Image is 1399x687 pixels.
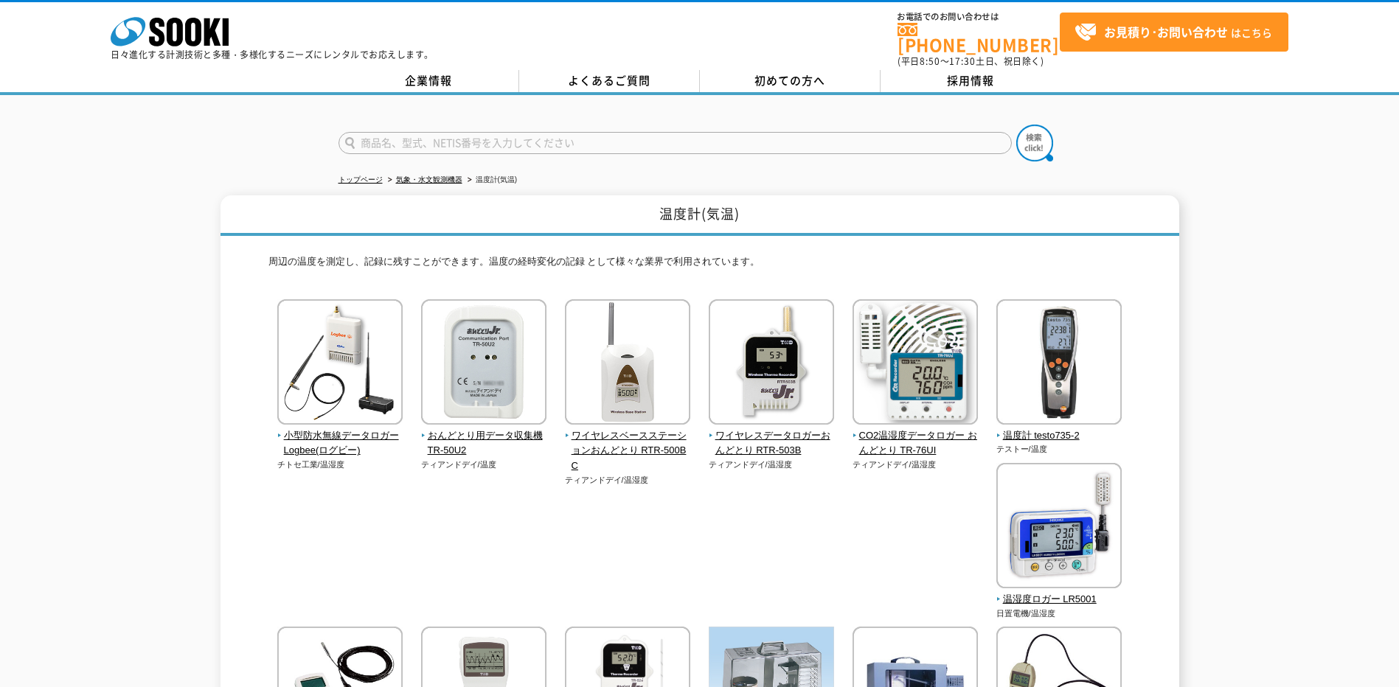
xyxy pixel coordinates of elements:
span: お電話でのお問い合わせは [898,13,1060,21]
a: お見積り･お問い合わせはこちら [1060,13,1288,52]
a: 採用情報 [881,70,1061,92]
a: [PHONE_NUMBER] [898,23,1060,53]
p: ティアンドデイ/温度 [421,458,547,471]
a: 小型防水無線データロガー Logbee(ログビー) [277,414,403,458]
span: 8:50 [920,55,940,68]
a: 企業情報 [339,70,519,92]
span: CO2温湿度データロガー おんどとり TR-76UI [853,428,979,459]
a: ワイヤレスベースステーションおんどとり RTR-500BC [565,414,691,474]
img: CO2温湿度データロガー おんどとり TR-76UI [853,299,978,428]
img: 温度計 testo735-2 [996,299,1122,428]
li: 温度計(気温) [465,172,518,188]
a: トップページ [339,175,383,184]
img: 温湿度ロガー LR5001 [996,463,1122,592]
a: 気象・水文観測機器 [396,175,462,184]
a: 初めての方へ [700,70,881,92]
strong: お見積り･お問い合わせ [1104,23,1228,41]
a: ワイヤレスデータロガーおんどとり RTR-503B [709,414,835,458]
p: ティアンドデイ/温湿度 [565,474,691,487]
p: ティアンドデイ/温湿度 [709,458,835,471]
span: (平日 ～ 土日、祝日除く) [898,55,1044,68]
img: おんどとり用データ収集機 TR-50U2 [421,299,546,428]
span: 初めての方へ [754,72,825,88]
img: btn_search.png [1016,125,1053,161]
p: チトセ工業/温湿度 [277,458,403,471]
span: 小型防水無線データロガー Logbee(ログビー) [277,428,403,459]
input: 商品名、型式、NETIS番号を入力してください [339,132,1012,154]
span: 17:30 [949,55,976,68]
span: 温度計 testo735-2 [996,428,1122,444]
a: CO2温湿度データロガー おんどとり TR-76UI [853,414,979,458]
p: ティアンドデイ/温湿度 [853,458,979,471]
span: ワイヤレスデータロガーおんどとり RTR-503B [709,428,835,459]
p: 周辺の温度を測定し、記録に残すことができます。温度の経時変化の記録 として様々な業界で利用されています。 [268,254,1131,277]
a: よくあるご質問 [519,70,700,92]
a: 温湿度ロガー LR5001 [996,578,1122,607]
img: ワイヤレスベースステーションおんどとり RTR-500BC [565,299,690,428]
span: ワイヤレスベースステーションおんどとり RTR-500BC [565,428,691,474]
p: 日々進化する計測技術と多種・多様化するニーズにレンタルでお応えします。 [111,50,434,59]
a: おんどとり用データ収集機 TR-50U2 [421,414,547,458]
a: 温度計 testo735-2 [996,414,1122,444]
span: はこちら [1075,21,1272,43]
h1: 温度計(気温) [221,195,1179,236]
img: 小型防水無線データロガー Logbee(ログビー) [277,299,403,428]
img: ワイヤレスデータロガーおんどとり RTR-503B [709,299,834,428]
span: 温湿度ロガー LR5001 [996,592,1122,607]
p: 日置電機/温湿度 [996,607,1122,620]
p: テストー/温度 [996,443,1122,456]
span: おんどとり用データ収集機 TR-50U2 [421,428,547,459]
